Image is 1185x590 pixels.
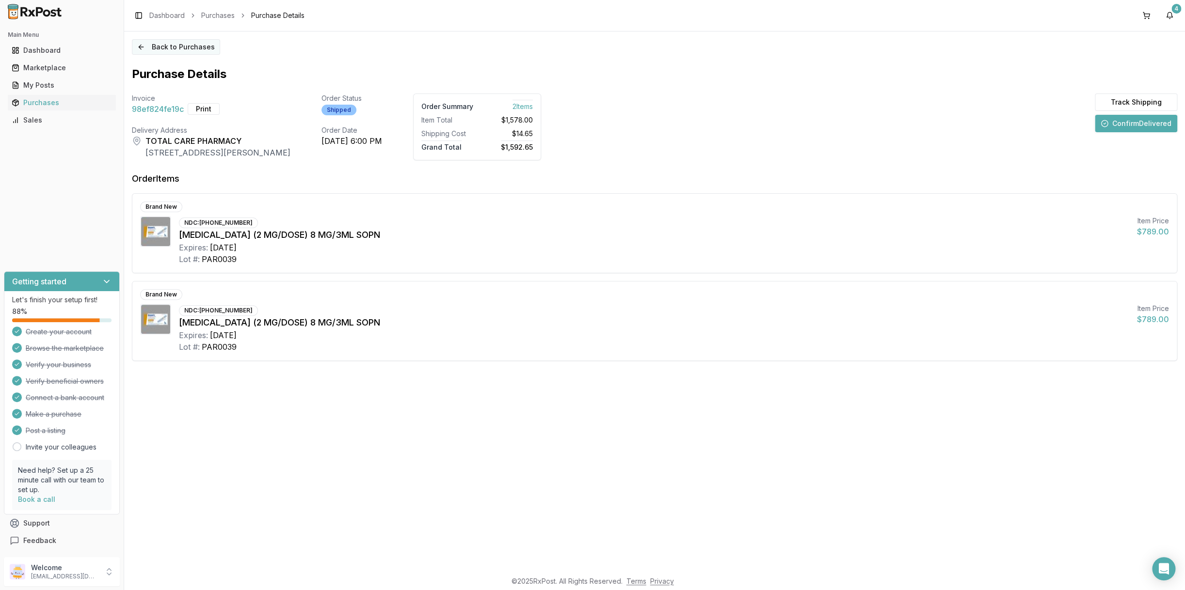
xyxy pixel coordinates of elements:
div: Expires: [179,242,208,253]
div: [STREET_ADDRESS][PERSON_NAME] [145,147,290,158]
a: Purchases [8,94,116,111]
button: Print [188,103,220,115]
button: Purchases [4,95,120,110]
div: [MEDICAL_DATA] (2 MG/DOSE) 8 MG/3ML SOPN [179,316,1129,329]
span: Feedback [23,536,56,545]
span: 98ef824fe19c [132,103,184,115]
div: [MEDICAL_DATA] (2 MG/DOSE) 8 MG/3ML SOPN [179,228,1129,242]
div: Invoice [132,93,290,103]
div: $14.65 [481,129,533,139]
div: 4 [1171,4,1181,14]
div: $789.00 [1137,313,1169,325]
div: [DATE] [210,329,237,341]
div: PAR0039 [202,341,237,353]
div: Delivery Address [132,125,290,135]
div: Expires: [179,329,208,341]
span: Purchase Details [251,11,304,20]
div: Item Total [421,115,473,125]
div: [DATE] 6:00 PM [321,135,382,147]
div: Shipped [321,105,356,115]
a: Dashboard [149,11,185,20]
div: Sales [12,115,112,125]
div: Shipping Cost [421,129,473,139]
p: Need help? Set up a 25 minute call with our team to set up. [18,466,106,495]
span: Verify your business [26,360,91,370]
span: Create your account [26,327,92,337]
div: PAR0039 [202,253,237,265]
a: Marketplace [8,59,116,77]
span: Browse the marketplace [26,343,104,353]
div: Order Date [321,125,382,135]
img: RxPost Logo [4,4,66,19]
div: Order Items [132,172,179,186]
div: Purchases [12,98,112,108]
button: My Posts [4,78,120,93]
h3: Getting started [12,276,66,287]
button: Dashboard [4,43,120,58]
button: Feedback [4,532,120,549]
a: Purchases [201,11,235,20]
div: Brand New [140,289,182,300]
button: Marketplace [4,60,120,76]
a: Terms [626,577,646,585]
div: Dashboard [12,46,112,55]
div: NDC: [PHONE_NUMBER] [179,217,258,228]
p: Welcome [31,563,98,573]
div: Item Price [1137,216,1169,226]
p: [EMAIL_ADDRESS][DOMAIN_NAME] [31,573,98,580]
img: User avatar [10,564,25,579]
div: Lot #: [179,253,200,265]
p: Let's finish your setup first! [12,295,112,305]
span: $1,578.00 [501,115,533,125]
a: Dashboard [8,42,116,59]
button: Sales [4,112,120,128]
div: [DATE] [210,242,237,253]
span: 88 % [12,307,27,316]
span: Grand Total [421,140,462,151]
span: Verify beneficial owners [26,376,104,386]
div: Item Price [1137,304,1169,313]
div: $789.00 [1137,226,1169,237]
div: Open Intercom Messenger [1152,557,1175,580]
a: Privacy [650,577,674,585]
button: Support [4,514,120,532]
a: Sales [8,111,116,129]
span: Connect a bank account [26,393,104,403]
a: Book a call [18,495,55,503]
div: Lot #: [179,341,200,353]
div: Order Summary [421,102,473,111]
img: Ozempic (2 MG/DOSE) 8 MG/3ML SOPN [141,305,170,334]
div: TOTAL CARE PHARMACY [145,135,290,147]
div: My Posts [12,80,112,90]
div: NDC: [PHONE_NUMBER] [179,305,258,316]
button: ConfirmDelivered [1095,115,1177,132]
span: $1,592.65 [501,140,533,151]
div: Marketplace [12,63,112,73]
button: 4 [1162,8,1177,23]
button: Back to Purchases [132,39,220,55]
button: Track Shipping [1095,93,1177,111]
div: Brand New [140,202,182,212]
span: Post a listing [26,426,65,435]
span: 2 Item s [512,100,533,110]
div: Order Status [321,93,382,103]
h1: Purchase Details [132,66,226,82]
nav: breadcrumb [149,11,304,20]
a: My Posts [8,77,116,94]
a: Invite your colleagues [26,442,96,452]
span: Make a purchase [26,409,81,419]
img: Ozempic (2 MG/DOSE) 8 MG/3ML SOPN [141,217,170,246]
h2: Main Menu [8,31,116,39]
